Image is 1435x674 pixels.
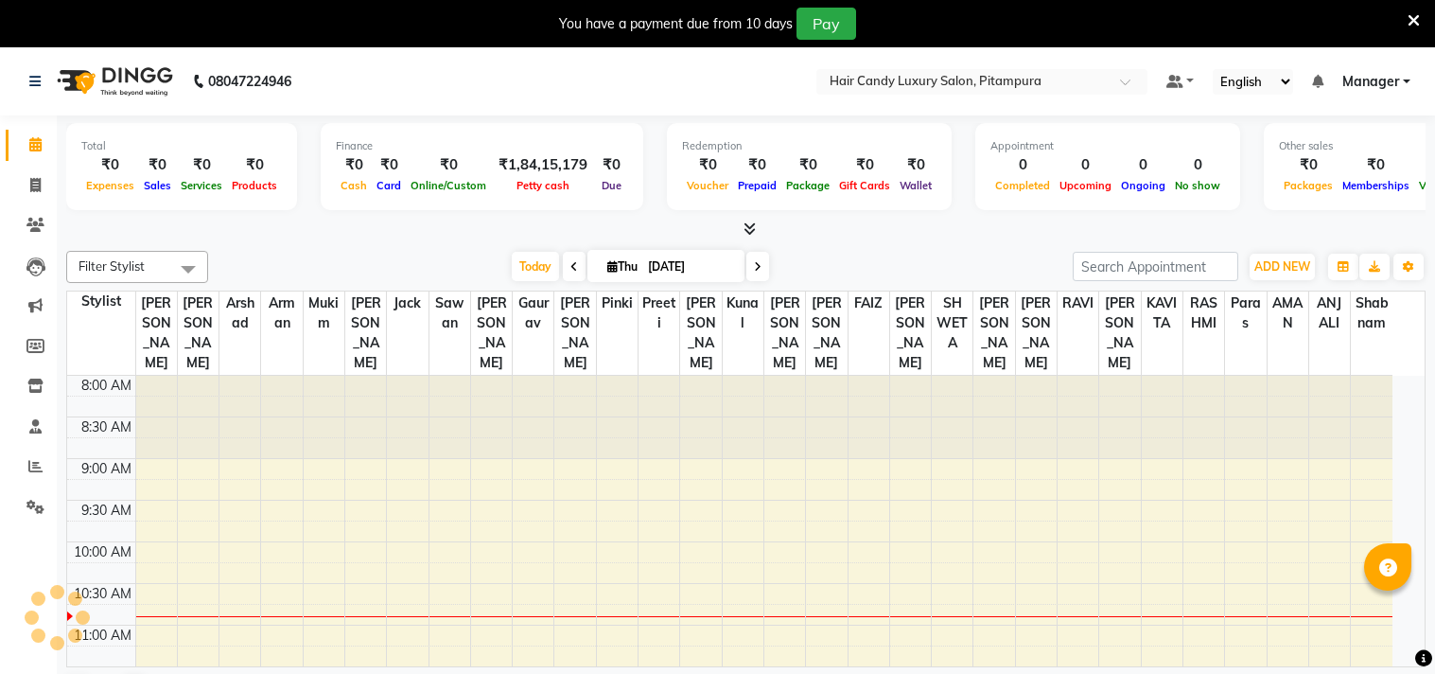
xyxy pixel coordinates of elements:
[70,626,135,646] div: 11:00 AM
[990,179,1055,192] span: Completed
[1309,292,1350,335] span: ANJALI
[48,55,178,108] img: logo
[1116,154,1170,176] div: 0
[680,292,721,375] span: [PERSON_NAME]
[139,179,176,192] span: Sales
[1279,179,1338,192] span: Packages
[603,259,642,274] span: Thu
[1183,292,1224,335] span: RASHMI
[682,138,936,154] div: Redemption
[597,179,626,192] span: Due
[973,292,1014,375] span: [PERSON_NAME]
[513,292,553,335] span: gaurav
[78,417,135,437] div: 8:30 AM
[429,292,470,335] span: sawan
[932,292,972,355] span: SHWETA
[1225,292,1266,335] span: paras
[336,154,372,176] div: ₹0
[723,292,763,335] span: kunal
[78,376,135,396] div: 8:00 AM
[1250,254,1315,280] button: ADD NEW
[781,179,834,192] span: Package
[796,8,856,40] button: Pay
[1142,292,1182,335] span: KAVITA
[372,179,406,192] span: Card
[67,292,135,311] div: Stylist
[304,292,344,335] span: Mukim
[1058,292,1098,315] span: RAVI
[834,154,895,176] div: ₹0
[733,179,781,192] span: Prepaid
[406,179,491,192] span: Online/Custom
[1342,72,1399,92] span: Manager
[1099,292,1140,375] span: [PERSON_NAME]
[176,154,227,176] div: ₹0
[336,179,372,192] span: Cash
[1055,179,1116,192] span: Upcoming
[682,154,733,176] div: ₹0
[261,292,302,335] span: Arman
[176,179,227,192] span: Services
[806,292,847,375] span: [PERSON_NAME]
[1254,259,1310,274] span: ADD NEW
[491,154,595,176] div: ₹1,84,15,179
[345,292,386,375] span: [PERSON_NAME]
[471,292,512,375] span: [PERSON_NAME]
[895,154,936,176] div: ₹0
[336,138,628,154] div: Finance
[81,154,139,176] div: ₹0
[990,154,1055,176] div: 0
[990,138,1225,154] div: Appointment
[1016,292,1057,375] span: [PERSON_NAME]
[834,179,895,192] span: Gift Cards
[1338,154,1414,176] div: ₹0
[227,179,282,192] span: Products
[78,501,135,521] div: 9:30 AM
[1170,154,1225,176] div: 0
[136,292,177,375] span: [PERSON_NAME]
[559,14,793,34] div: You have a payment due from 10 days
[139,154,176,176] div: ₹0
[1279,154,1338,176] div: ₹0
[387,292,428,315] span: Jack
[554,292,595,375] span: [PERSON_NAME]
[79,258,145,274] span: Filter Stylist
[639,292,679,335] span: preeti
[1055,154,1116,176] div: 0
[78,459,135,479] div: 9:00 AM
[733,154,781,176] div: ₹0
[682,179,733,192] span: Voucher
[597,292,638,315] span: pinki
[642,253,737,281] input: 2025-09-04
[406,154,491,176] div: ₹0
[890,292,931,375] span: [PERSON_NAME]
[512,179,574,192] span: Petty cash
[781,154,834,176] div: ₹0
[372,154,406,176] div: ₹0
[81,179,139,192] span: Expenses
[1338,179,1414,192] span: Memberships
[1116,179,1170,192] span: Ongoing
[1268,292,1308,335] span: AMAN
[895,179,936,192] span: Wallet
[219,292,260,335] span: Arshad
[1073,252,1238,281] input: Search Appointment
[1170,179,1225,192] span: No show
[70,584,135,604] div: 10:30 AM
[227,154,282,176] div: ₹0
[178,292,219,375] span: [PERSON_NAME]
[208,55,291,108] b: 08047224946
[70,542,135,562] div: 10:00 AM
[595,154,628,176] div: ₹0
[849,292,889,315] span: FAIZ
[81,138,282,154] div: Total
[764,292,805,375] span: [PERSON_NAME]
[512,252,559,281] span: Today
[1351,292,1392,335] span: shabnam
